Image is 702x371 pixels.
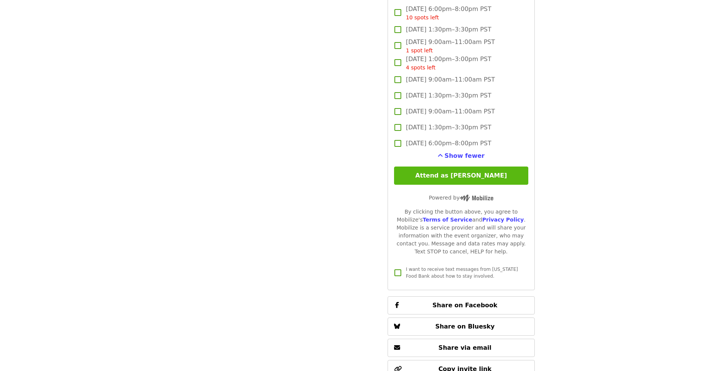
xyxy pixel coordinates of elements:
a: Terms of Service [422,217,472,223]
span: Share on Facebook [432,302,497,309]
span: [DATE] 6:00pm–8:00pm PST [406,5,491,22]
button: Share via email [388,339,534,357]
button: Share on Bluesky [388,318,534,336]
span: I want to receive text messages from [US_STATE] Food Bank about how to stay involved. [406,267,518,279]
span: [DATE] 1:30pm–3:30pm PST [406,123,491,132]
span: Show fewer [444,152,485,159]
span: [DATE] 1:30pm–3:30pm PST [406,25,491,34]
button: Attend as [PERSON_NAME] [394,167,528,185]
span: 4 spots left [406,64,435,71]
span: Share via email [438,344,492,351]
span: [DATE] 9:00am–11:00am PST [406,75,495,84]
button: See more timeslots [438,151,485,160]
span: [DATE] 6:00pm–8:00pm PST [406,139,491,148]
img: Powered by Mobilize [460,195,493,201]
button: Share on Facebook [388,296,534,314]
div: By clicking the button above, you agree to Mobilize's and . Mobilize is a service provider and wi... [394,208,528,256]
span: Powered by [429,195,493,201]
span: 10 spots left [406,14,439,20]
span: 1 spot left [406,47,433,53]
span: Share on Bluesky [435,323,495,330]
a: Privacy Policy [482,217,524,223]
span: [DATE] 1:30pm–3:30pm PST [406,91,491,100]
span: [DATE] 9:00am–11:00am PST [406,107,495,116]
span: [DATE] 9:00am–11:00am PST [406,38,495,55]
span: [DATE] 1:00pm–3:00pm PST [406,55,491,72]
